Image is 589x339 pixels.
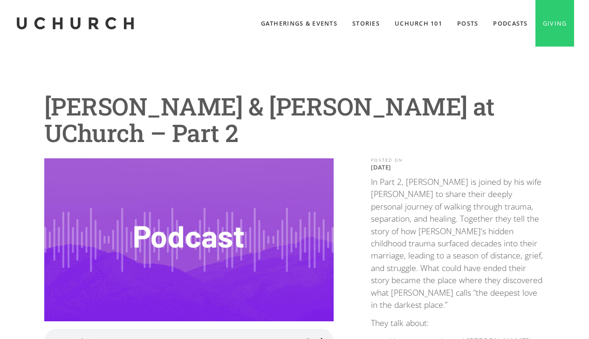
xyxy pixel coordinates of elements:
h1: [PERSON_NAME] & [PERSON_NAME] at UChurch – Part 2 [44,93,545,146]
p: They talk about: [371,317,545,329]
p: [DATE] [371,163,545,171]
div: POSTED ON [371,158,545,163]
p: In Part 2, [PERSON_NAME] is joined by his wife [PERSON_NAME] to share their deeply personal journ... [371,176,545,311]
img: Wayne & Sara Jacobsen at UChurch – Part 2 [44,158,334,321]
